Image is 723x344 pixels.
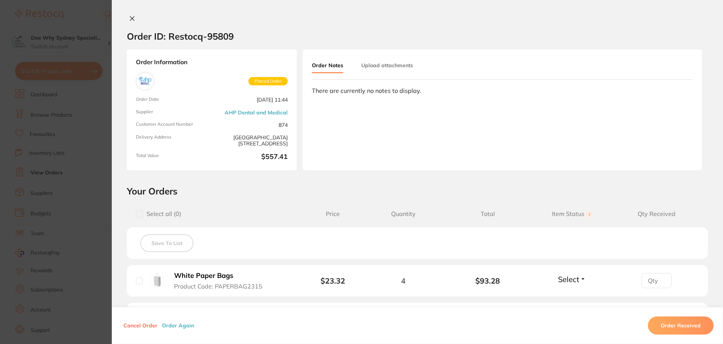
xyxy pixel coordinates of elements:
h2: Order ID: Restocq- 95809 [127,31,234,42]
span: 874 [215,122,288,128]
span: 4 [401,276,405,285]
button: Cancel Order [121,322,160,329]
span: Product Code: PAPERBAG2315 [174,283,262,290]
span: [DATE] 11:44 [215,97,288,103]
b: $23.32 [321,276,345,285]
img: White Paper Bags [148,271,166,289]
span: Total [446,210,530,218]
b: $557.41 [215,153,288,161]
b: $93.28 [446,276,530,285]
span: Item Status [530,210,615,218]
input: Qty [641,273,672,288]
div: There are currently no notes to display. [312,87,693,94]
span: [GEOGRAPHIC_DATA][STREET_ADDRESS] [215,134,288,147]
button: Order Again [160,322,196,329]
img: AHP Dental and Medical [138,74,152,88]
button: Order Received [648,316,714,335]
h2: Your Orders [127,185,708,197]
span: Quantity [361,210,446,218]
span: Select [558,275,579,284]
span: Delivery Address [136,134,209,147]
span: Qty Received [614,210,699,218]
span: Supplier [136,109,209,116]
span: Total Value [136,153,209,161]
span: Placed Order [248,77,288,85]
span: Order Date [136,97,209,103]
button: White Paper Bags Product Code: PAPERBAG2315 [172,271,271,290]
span: Customer Account Number [136,122,209,128]
span: Select all ( 0 ) [143,210,181,218]
b: White Paper Bags [174,272,233,280]
a: AHP Dental and Medical [225,110,288,116]
button: Select [556,275,588,284]
span: Price [305,210,361,218]
button: Save To List [140,234,193,252]
button: Upload attachments [361,59,413,72]
strong: Order Information [136,59,288,66]
button: Order Notes [312,59,343,73]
